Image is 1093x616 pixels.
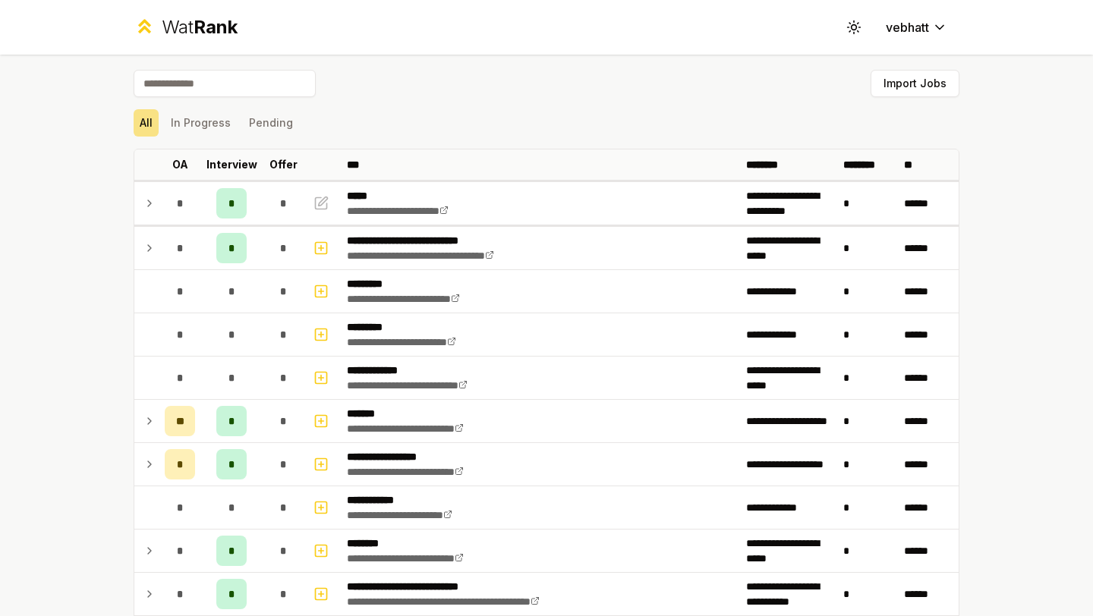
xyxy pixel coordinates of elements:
[165,109,237,137] button: In Progress
[243,109,299,137] button: Pending
[162,15,238,39] div: Wat
[871,70,959,97] button: Import Jobs
[134,109,159,137] button: All
[194,16,238,38] span: Rank
[172,157,188,172] p: OA
[886,18,929,36] span: vebhatt
[874,14,959,41] button: vebhatt
[206,157,257,172] p: Interview
[134,15,238,39] a: WatRank
[269,157,298,172] p: Offer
